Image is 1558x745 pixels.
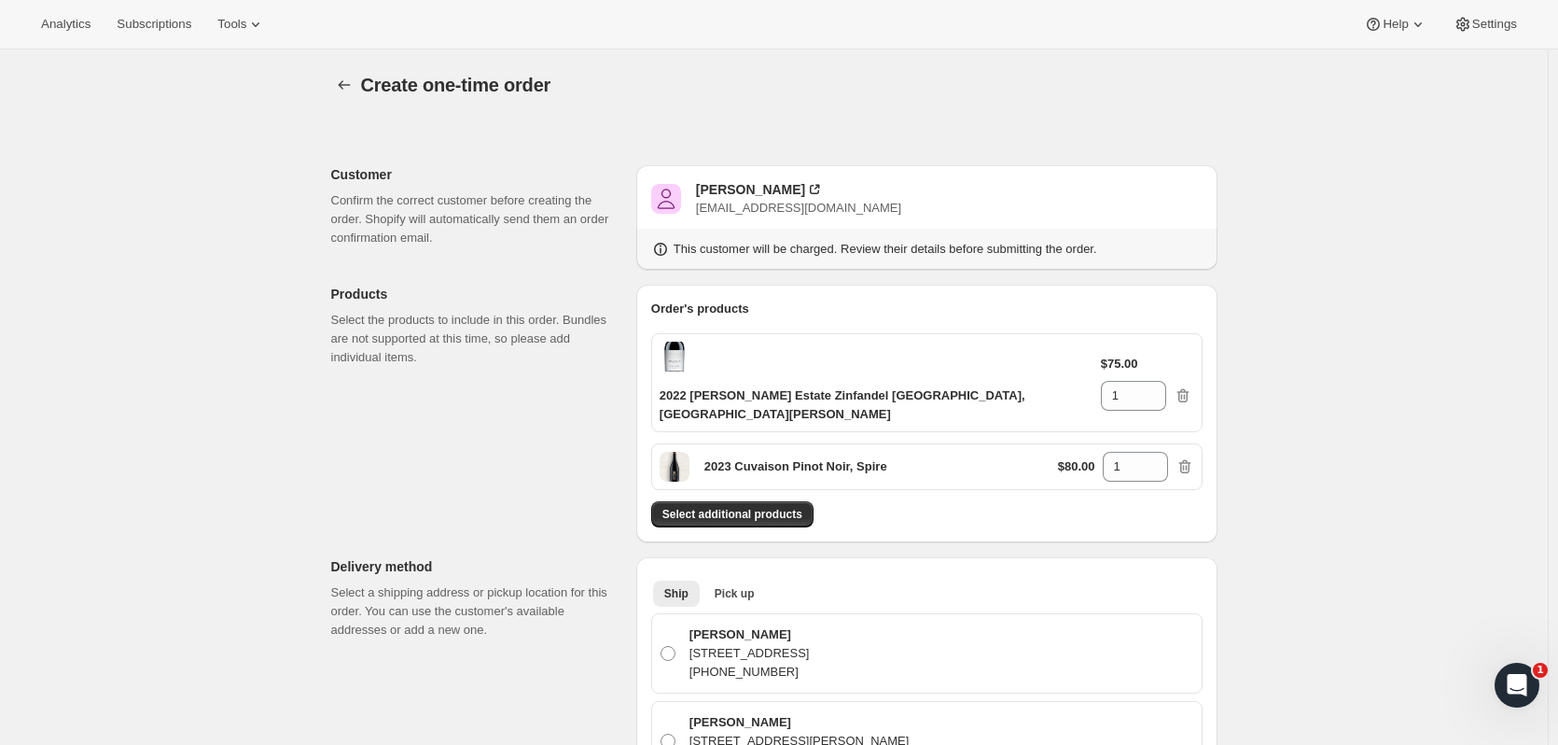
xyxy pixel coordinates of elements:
[660,452,689,482] span: Default Title
[651,184,681,214] span: Azadah Munsif
[331,165,621,184] p: Customer
[704,457,887,476] p: 2023 Cuvaison Pinot Noir, Spire
[331,285,621,303] p: Products
[696,180,805,199] div: [PERSON_NAME]
[1353,11,1438,37] button: Help
[689,644,810,663] p: [STREET_ADDRESS]
[1472,17,1517,32] span: Settings
[664,586,689,601] span: Ship
[41,17,90,32] span: Analytics
[651,501,814,527] button: Select additional products
[660,342,689,372] span: Default Title
[1058,457,1095,476] p: $80.00
[331,557,621,576] p: Delivery method
[715,586,755,601] span: Pick up
[117,17,191,32] span: Subscriptions
[696,201,901,215] span: [EMAIL_ADDRESS][DOMAIN_NAME]
[105,11,202,37] button: Subscriptions
[1383,17,1408,32] span: Help
[331,583,621,640] p: Select a shipping address or pickup location for this order. You can use the customer's available...
[662,507,802,522] span: Select additional products
[689,713,910,732] p: [PERSON_NAME]
[660,387,1101,424] p: 2022 [PERSON_NAME] Estate Zinfandel [GEOGRAPHIC_DATA], [GEOGRAPHIC_DATA][PERSON_NAME]
[689,626,810,644] p: [PERSON_NAME]
[1101,355,1138,373] p: $75.00
[1495,663,1539,708] iframe: Intercom live chat
[1442,11,1528,37] button: Settings
[206,11,276,37] button: Tools
[331,311,621,367] p: Select the products to include in this order. Bundles are not supported at this time, so please a...
[361,75,551,95] span: Create one-time order
[674,240,1097,259] p: This customer will be charged. Review their details before submitting the order.
[217,17,246,32] span: Tools
[30,11,102,37] button: Analytics
[689,663,810,682] p: [PHONE_NUMBER]
[331,191,621,247] p: Confirm the correct customer before creating the order. Shopify will automatically send them an o...
[651,302,749,316] span: Order's products
[1533,663,1548,678] span: 1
